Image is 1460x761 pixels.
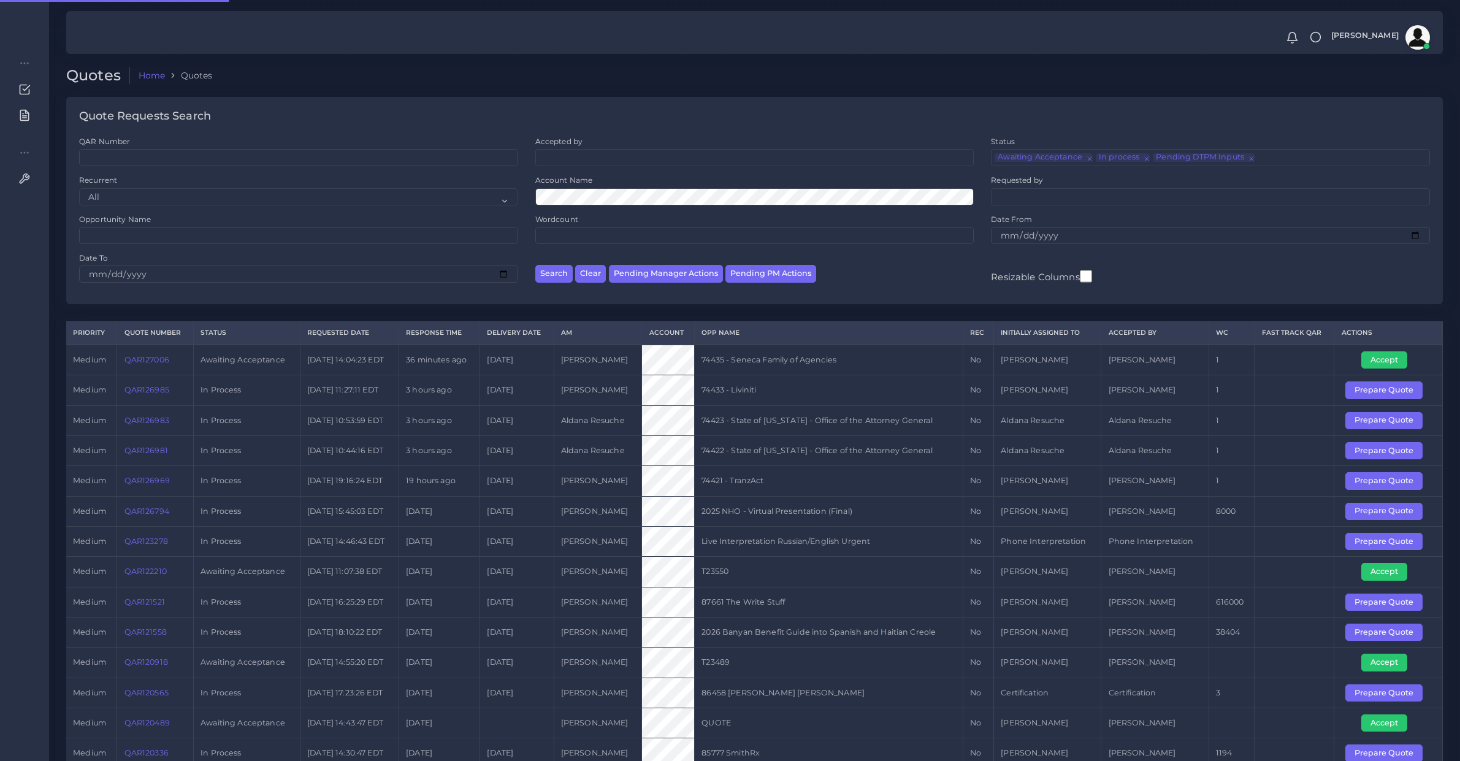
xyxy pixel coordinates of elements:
[1345,503,1423,520] button: Prepare Quote
[73,748,106,757] span: medium
[554,587,642,617] td: [PERSON_NAME]
[1345,472,1423,489] button: Prepare Quote
[1345,506,1431,515] a: Prepare Quote
[480,345,554,375] td: [DATE]
[1345,594,1423,611] button: Prepare Quote
[399,648,480,678] td: [DATE]
[300,405,399,435] td: [DATE] 10:53:59 EDT
[554,648,642,678] td: [PERSON_NAME]
[194,496,300,526] td: In Process
[124,688,169,697] a: QAR120565
[695,322,963,345] th: Opp Name
[554,345,642,375] td: [PERSON_NAME]
[73,718,106,727] span: medium
[139,69,166,82] a: Home
[399,405,480,435] td: 3 hours ago
[1101,526,1209,556] td: Phone Interpretation
[695,345,963,375] td: 74435 - Seneca Family of Agencies
[991,175,1043,185] label: Requested by
[1345,442,1423,459] button: Prepare Quote
[1101,617,1209,647] td: [PERSON_NAME]
[554,678,642,708] td: [PERSON_NAME]
[480,322,554,345] th: Delivery Date
[300,678,399,708] td: [DATE] 17:23:26 EDT
[399,708,480,738] td: [DATE]
[1080,269,1092,284] input: Resizable Columns
[1101,375,1209,405] td: [PERSON_NAME]
[695,526,963,556] td: Live Interpretation Russian/English Urgent
[480,435,554,465] td: [DATE]
[1361,354,1416,364] a: Accept
[1101,345,1209,375] td: [PERSON_NAME]
[300,496,399,526] td: [DATE] 15:45:03 EDT
[399,678,480,708] td: [DATE]
[399,617,480,647] td: [DATE]
[1209,435,1255,465] td: 1
[963,648,994,678] td: No
[73,507,106,516] span: medium
[1345,597,1431,606] a: Prepare Quote
[1345,533,1423,550] button: Prepare Quote
[124,476,170,485] a: QAR126969
[535,214,578,224] label: Wordcount
[1361,718,1416,727] a: Accept
[695,375,963,405] td: 74433 - Liviniti
[124,507,169,516] a: QAR126794
[194,435,300,465] td: In Process
[300,322,399,345] th: Requested Date
[991,214,1032,224] label: Date From
[1209,466,1255,496] td: 1
[963,375,994,405] td: No
[124,718,170,727] a: QAR120489
[695,496,963,526] td: 2025 NHO - Virtual Presentation (Final)
[66,67,130,85] h2: Quotes
[963,587,994,617] td: No
[480,526,554,556] td: [DATE]
[73,385,106,394] span: medium
[695,678,963,708] td: 86458 [PERSON_NAME] [PERSON_NAME]
[1345,476,1431,485] a: Prepare Quote
[554,526,642,556] td: [PERSON_NAME]
[124,597,165,606] a: QAR121521
[124,416,169,425] a: QAR126983
[73,446,106,455] span: medium
[399,557,480,587] td: [DATE]
[399,526,480,556] td: [DATE]
[963,345,994,375] td: No
[1101,557,1209,587] td: [PERSON_NAME]
[124,567,167,576] a: QAR122210
[994,648,1101,678] td: [PERSON_NAME]
[300,375,399,405] td: [DATE] 11:27:11 EDT
[994,466,1101,496] td: [PERSON_NAME]
[554,557,642,587] td: [PERSON_NAME]
[963,678,994,708] td: No
[994,405,1101,435] td: Aldana Resuche
[1209,496,1255,526] td: 8000
[1345,684,1423,702] button: Prepare Quote
[994,708,1101,738] td: [PERSON_NAME]
[1345,748,1431,757] a: Prepare Quote
[1255,322,1334,345] th: Fast Track QAR
[535,175,593,185] label: Account Name
[1405,25,1430,50] img: avatar
[1101,708,1209,738] td: [PERSON_NAME]
[963,557,994,587] td: No
[300,435,399,465] td: [DATE] 10:44:16 EDT
[1101,466,1209,496] td: [PERSON_NAME]
[73,537,106,546] span: medium
[1345,687,1431,697] a: Prepare Quote
[399,435,480,465] td: 3 hours ago
[994,617,1101,647] td: [PERSON_NAME]
[79,136,130,147] label: QAR Number
[480,678,554,708] td: [DATE]
[194,375,300,405] td: In Process
[1345,445,1431,454] a: Prepare Quote
[79,214,151,224] label: Opportunity Name
[575,265,606,283] button: Clear
[1101,648,1209,678] td: [PERSON_NAME]
[1209,587,1255,617] td: 616000
[73,355,106,364] span: medium
[1101,435,1209,465] td: Aldana Resuche
[994,496,1101,526] td: [PERSON_NAME]
[1334,322,1443,345] th: Actions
